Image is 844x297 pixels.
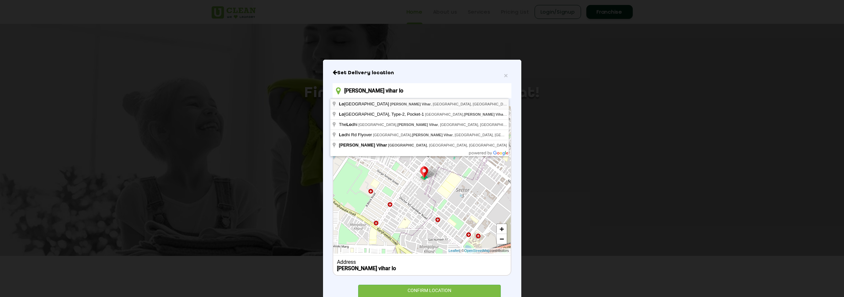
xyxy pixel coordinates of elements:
span: [PERSON_NAME] Vihar [464,112,507,116]
span: , [GEOGRAPHIC_DATA], [GEOGRAPHIC_DATA], [GEOGRAPHIC_DATA] [390,102,551,106]
span: [PERSON_NAME] Vihar [412,133,453,137]
span: × [504,72,508,79]
a: Leaflet [448,248,459,254]
span: [PERSON_NAME] Vihar [390,102,431,106]
a: Zoom out [497,234,507,244]
h6: Close [333,70,511,76]
span: [GEOGRAPHIC_DATA], Type-2, Pocket-1 [339,112,425,117]
a: OpenStreetMap [464,248,490,254]
div: | © contributors [447,248,510,254]
span: Lo [339,132,344,137]
span: [GEOGRAPHIC_DATA] [339,101,390,106]
span: The dhi [339,122,358,127]
div: Address [337,259,507,265]
span: [GEOGRAPHIC_DATA], , [GEOGRAPHIC_DATA], [GEOGRAPHIC_DATA], [GEOGRAPHIC_DATA] [373,133,573,137]
span: Lo [346,122,352,127]
span: [GEOGRAPHIC_DATA] [388,143,427,147]
span: , [GEOGRAPHIC_DATA], [GEOGRAPHIC_DATA] [388,143,507,147]
span: [GEOGRAPHIC_DATA], , [GEOGRAPHIC_DATA], [GEOGRAPHIC_DATA], [GEOGRAPHIC_DATA] [358,123,558,127]
span: [GEOGRAPHIC_DATA], , [GEOGRAPHIC_DATA], [GEOGRAPHIC_DATA], [GEOGRAPHIC_DATA] [425,112,624,116]
a: Zoom in [497,224,507,234]
span: dhi Rd Flyover [339,132,373,137]
span: [PERSON_NAME] Vihar [339,143,387,148]
button: Close [504,72,508,79]
input: Enter location [333,83,511,98]
b: [PERSON_NAME] vihar lo [337,265,396,271]
span: [PERSON_NAME] Vihar [397,123,438,127]
span: Lo [339,101,344,106]
span: Lo [339,112,344,117]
